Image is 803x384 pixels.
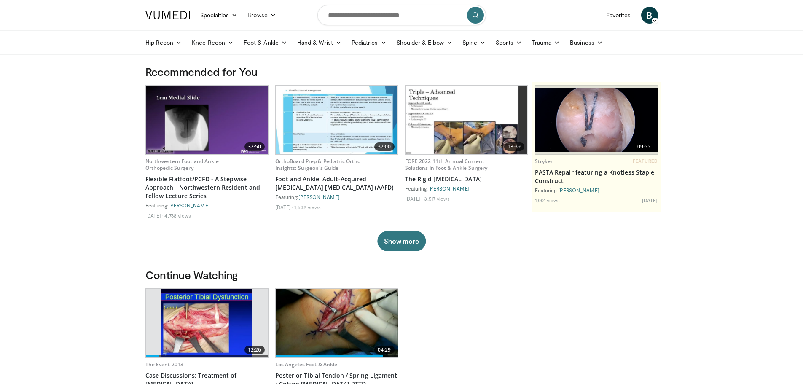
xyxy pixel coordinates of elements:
[242,7,281,24] a: Browse
[424,195,450,202] li: 3,517 views
[145,268,658,282] h3: Continue Watching
[491,34,527,51] a: Sports
[406,86,528,154] a: 13:39
[565,34,608,51] a: Business
[145,158,219,172] a: Northwestern Foot and Ankle Orthopedic Surgery
[558,187,599,193] a: [PERSON_NAME]
[634,142,654,151] span: 09:55
[405,195,423,202] li: [DATE]
[275,193,398,200] div: Featuring:
[298,194,340,200] a: [PERSON_NAME]
[244,142,265,151] span: 32:50
[146,289,268,357] a: 12:26
[535,86,658,154] a: 09:55
[145,212,164,219] li: [DATE]
[275,361,338,368] a: Los Angeles Foot & Ankle
[145,11,190,19] img: VuMedi Logo
[195,7,243,24] a: Specialties
[535,187,658,193] div: Featuring:
[275,204,293,210] li: [DATE]
[535,88,658,152] img: 84acc7eb-cb93-455a-a344-5c35427a46c1.png.620x360_q85_upscale.png
[535,168,658,185] a: PASTA Repair featuring a Knotless Staple Construct
[146,86,268,154] a: 32:50
[276,86,398,154] a: 37:00
[374,142,395,151] span: 37:00
[374,346,395,354] span: 04:29
[527,34,565,51] a: Trauma
[276,86,398,154] img: 115ec600-b372-4bed-b621-b7eb6f67ab39.620x360_q85_upscale.jpg
[145,361,184,368] a: The Event 2013
[535,197,560,204] li: 1,001 views
[145,202,269,209] div: Featuring:
[146,86,268,154] img: 11665540-037b-4ae2-9263-57355705703a.620x360_q85_upscale.jpg
[457,34,491,51] a: Spine
[535,158,553,165] a: Stryker
[161,289,253,357] img: 47075b78-47a5-46e0-82fe-b9ff038c22ad.620x360_q85_upscale.jpg
[392,34,457,51] a: Shoulder & Elbow
[140,34,187,51] a: Hip Recon
[244,346,265,354] span: 12:26
[377,231,426,251] button: Show more
[275,158,361,172] a: OrthoBoard Prep & Pediatric Ortho Insights: Surgeon's Guide
[405,185,528,192] div: Featuring:
[428,185,470,191] a: [PERSON_NAME]
[276,289,398,357] a: 04:29
[275,175,398,192] a: Foot and Ankle: Adult-Acquired [MEDICAL_DATA] [MEDICAL_DATA] (AAFD)
[145,65,658,78] h3: Recommended for You
[145,175,269,200] a: Flexible Flatfoot/PCFD - A Stepwise Approach - Northwestern Resident and Fellow Lecture Series
[294,204,321,210] li: 1,532 views
[346,34,392,51] a: Pediatrics
[633,158,658,164] span: FEATURED
[406,86,528,154] img: 6fa6b498-311a-45e1-aef3-f46d60feb1b4.620x360_q85_upscale.jpg
[317,5,486,25] input: Search topics, interventions
[405,158,488,172] a: FORE 2022 11th Annual Current Solutions in Foot & Ankle Surgery
[642,197,658,204] li: [DATE]
[169,202,210,208] a: [PERSON_NAME]
[276,289,398,357] img: 31d347b7-8cdb-4553-8407-4692467e4576.620x360_q85_upscale.jpg
[405,175,528,183] a: The Rigid [MEDICAL_DATA]
[239,34,292,51] a: Foot & Ankle
[187,34,239,51] a: Knee Recon
[601,7,636,24] a: Favorites
[504,142,524,151] span: 13:39
[292,34,346,51] a: Hand & Wrist
[164,212,191,219] li: 4,768 views
[641,7,658,24] a: B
